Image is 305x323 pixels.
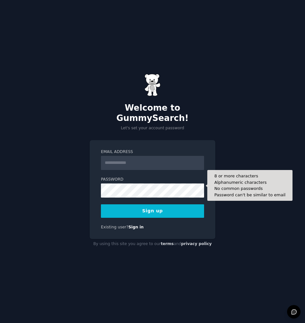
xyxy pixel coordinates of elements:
[90,125,215,131] p: Let's set your account password
[90,239,215,249] div: By using this site you agree to our and
[128,225,144,229] a: Sign in
[144,74,161,96] img: Gummy Bear
[161,242,174,246] a: terms
[101,149,204,155] label: Email Address
[101,225,128,229] span: Existing user?
[181,242,212,246] a: privacy policy
[101,177,204,183] label: Password
[101,204,204,218] button: Sign up
[90,103,215,123] h2: Welcome to GummySearch!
